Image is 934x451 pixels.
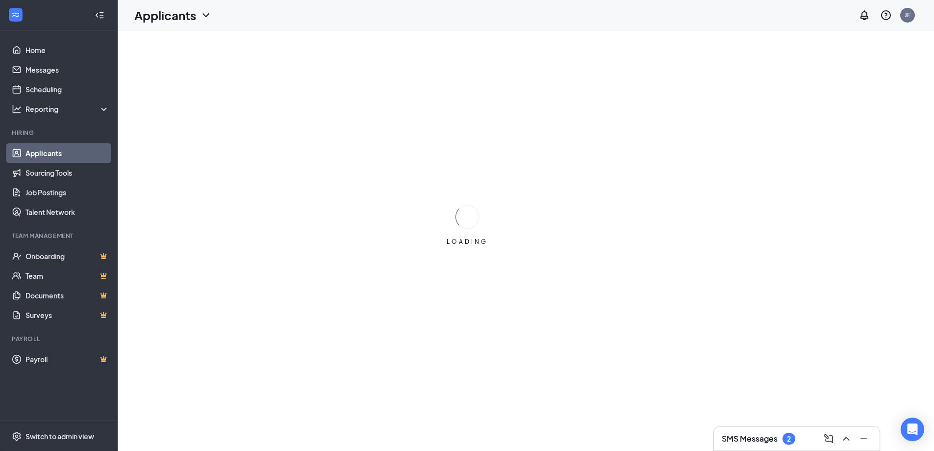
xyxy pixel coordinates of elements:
a: Messages [25,60,109,80]
svg: Notifications [858,9,870,21]
a: Sourcing Tools [25,163,109,183]
a: Talent Network [25,202,109,222]
div: LOADING [443,238,492,246]
svg: QuestionInfo [880,9,892,21]
a: Home [25,40,109,60]
svg: ComposeMessage [823,433,834,445]
svg: ChevronUp [840,433,852,445]
div: JF [905,11,910,19]
svg: Collapse [95,10,104,20]
button: ComposeMessage [821,431,836,447]
a: TeamCrown [25,266,109,286]
h1: Applicants [134,7,196,24]
a: PayrollCrown [25,349,109,369]
div: Switch to admin view [25,431,94,441]
h3: SMS Messages [722,433,778,444]
svg: WorkstreamLogo [11,10,21,20]
div: Hiring [12,129,107,137]
a: SurveysCrown [25,305,109,325]
div: Open Intercom Messenger [901,418,924,441]
a: Applicants [25,143,109,163]
svg: Minimize [858,433,870,445]
svg: Settings [12,431,22,441]
a: Scheduling [25,80,109,99]
button: Minimize [856,431,872,447]
div: 2 [787,435,791,443]
div: Reporting [25,104,110,114]
div: Payroll [12,335,107,343]
div: Team Management [12,232,107,240]
a: OnboardingCrown [25,246,109,266]
button: ChevronUp [838,431,854,447]
svg: ChevronDown [200,9,212,21]
svg: Analysis [12,104,22,114]
a: Job Postings [25,183,109,202]
a: DocumentsCrown [25,286,109,305]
